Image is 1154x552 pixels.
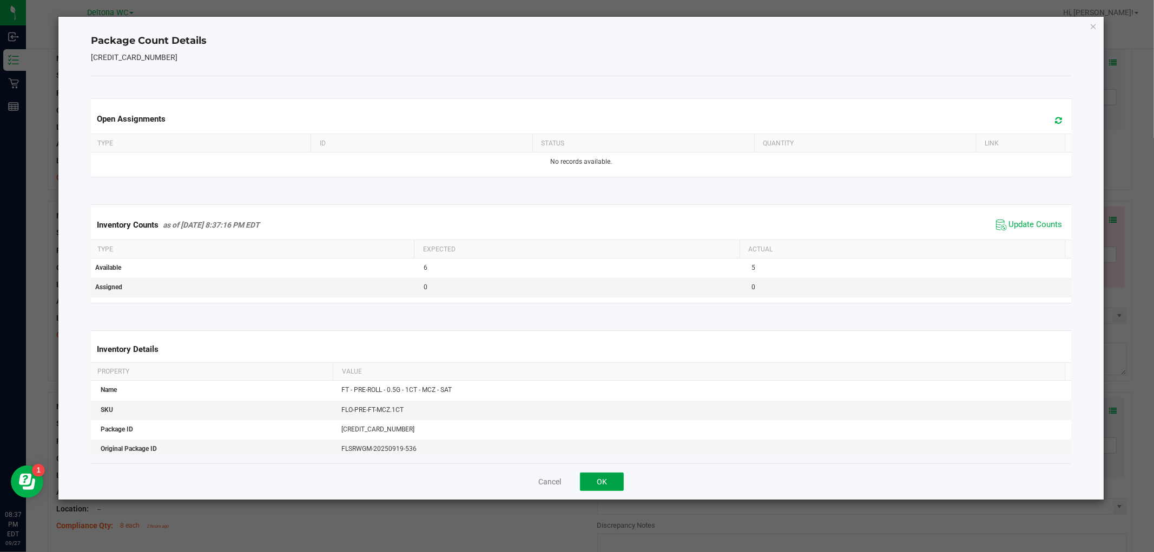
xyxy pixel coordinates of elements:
span: Link [985,139,999,147]
button: Close [1090,19,1097,32]
span: Update Counts [1009,220,1063,230]
span: 0 [751,283,755,291]
span: 0 [424,283,427,291]
span: Expected [423,245,456,253]
button: Cancel [538,476,561,487]
span: as of [DATE] 8:37:16 PM EDT [163,221,260,229]
span: Original Package ID [101,445,157,453]
button: OK [580,473,624,491]
span: Package ID [101,425,133,433]
span: [CREDIT_CARD_NUMBER] [341,425,414,433]
span: 6 [424,264,427,271]
span: Assigned [95,283,122,291]
iframe: Resource center [11,465,43,498]
span: Inventory Counts [97,220,159,230]
span: FT - PRE-ROLL - 0.5G - 1CT - MCZ - SAT [341,386,452,394]
iframe: Resource center unread badge [32,464,45,477]
h4: Package Count Details [91,34,1071,48]
h5: [CREDIT_CARD_NUMBER] [91,54,1071,62]
span: Inventory Details [97,344,159,354]
span: Value [342,368,362,375]
span: Name [101,386,117,394]
span: Property [97,368,129,375]
span: Status [541,139,564,147]
span: Quantity [763,139,794,147]
td: No records available. [89,152,1073,171]
span: Type [97,139,113,147]
span: 5 [751,264,755,271]
span: Actual [748,245,773,253]
span: ID [320,139,326,147]
span: FLO-PRE-FT-MCZ.1CT [341,406,404,414]
span: Available [95,264,121,271]
span: Type [97,245,113,253]
span: SKU [101,406,113,414]
span: Open Assignments [97,114,166,124]
span: FLSRWGM-20250919-536 [341,445,417,453]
